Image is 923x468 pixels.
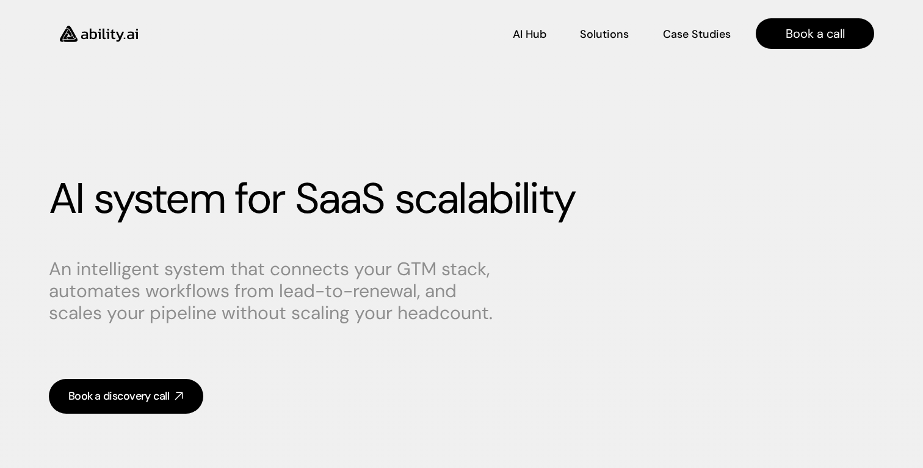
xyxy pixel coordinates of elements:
[49,379,203,414] a: Book a discovery call
[513,27,546,42] p: AI Hub
[49,258,513,324] p: An intelligent system that connects your GTM stack, automates workflows from lead-to-renewal, and...
[155,18,874,49] nav: Main navigation
[756,18,874,49] a: Book a call
[786,25,845,42] p: Book a call
[513,23,546,45] a: AI Hub
[662,23,731,45] a: Case Studies
[68,389,169,404] div: Book a discovery call
[49,173,874,225] h1: AI system for SaaS scalability
[580,23,629,45] a: Solutions
[663,27,731,42] p: Case Studies
[580,27,629,42] p: Solutions
[81,115,166,127] h3: Ready-to-use in Slack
